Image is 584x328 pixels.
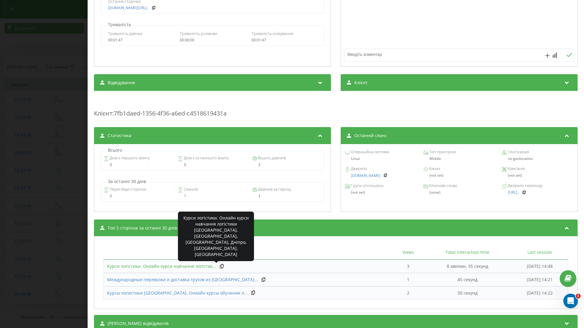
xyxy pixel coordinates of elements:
[94,97,578,121] div: : 7fb1daed-1356-4f36-a6ed-c4518619431a
[428,183,457,189] span: Ключове слово
[423,173,495,178] div: (not set)
[424,260,511,273] td: 8 хвилин, 35 секунд
[178,163,247,167] div: 0
[345,157,416,161] div: Linux
[252,31,293,36] span: Тривалість очікування
[428,166,440,172] span: Канал
[511,260,568,273] td: [DATE] 14:48
[507,183,542,189] span: Джерело переходу
[108,38,173,42] div: 00:01:47
[106,22,133,28] p: Тривалість
[107,277,258,283] a: Международные перевозки и доставка грузов из [GEOGRAPHIC_DATA]...
[576,294,581,299] span: 1
[502,157,573,161] div: no geolocation
[507,166,525,172] span: Кампанія
[107,263,216,269] a: Курси логістики. Онлайн курси навчання логістик...
[178,194,247,198] div: 1
[345,190,416,195] div: (not set)
[507,149,529,155] span: Геопозиція
[106,178,148,185] p: За останні 30 днів
[423,157,495,161] div: Mobile
[257,155,286,161] span: Всього дзвінків
[104,194,173,198] div: 0
[103,245,392,260] th: Title
[511,245,568,260] th: Last session
[354,80,368,86] span: Клієнт
[257,186,291,192] span: Дзвінків за період
[392,286,424,300] td: 2
[109,155,150,161] span: Днів з першого візиту
[511,286,568,300] td: [DATE] 14:22
[423,190,495,195] div: (none)
[108,320,169,326] span: [PERSON_NAME] відвідувачів
[106,147,123,153] p: Всього
[183,186,198,192] span: Сеансів
[392,245,424,260] th: Views
[424,245,511,260] th: Total interaction time
[108,80,135,86] span: Відвідування
[94,109,112,117] span: Клієнт
[180,31,217,36] span: Тривалість розмови
[392,260,424,273] td: 3
[351,174,381,178] a: [DOMAIN_NAME]
[508,190,519,195] a: [URL]..
[108,6,148,10] a: [DOMAIN_NAME][URL]..
[108,225,177,231] span: Топ 5 сторінок за останні 30 днів
[108,133,131,139] span: Статистика
[182,215,250,257] div: Курси логістики. Онлайн курси навчання логістики [GEOGRAPHIC_DATA], [GEOGRAPHIC_DATA], [GEOGRAPHI...
[350,149,389,155] span: Операційна система
[424,286,511,300] td: 30 секунд
[511,273,568,286] td: [DATE] 14:21
[354,133,387,139] span: Останній сеанс
[252,38,317,42] div: 00:01:47
[424,273,511,286] td: 45 секунд
[180,38,245,42] div: 00:00:00
[428,149,456,155] span: Тип пристрою
[252,194,321,198] div: 3
[502,173,573,178] div: (not set)
[104,163,173,167] div: 0
[392,273,424,286] td: 1
[183,155,229,161] span: Днів з останнього візиту
[107,290,248,296] a: Курсы логистики [GEOGRAPHIC_DATA]. Онлайн курсы обучение л...
[252,163,321,167] div: 3
[109,186,146,192] span: Перегляди сторінок
[350,166,367,172] span: Джерело
[108,31,142,36] span: Тривалість дзвінка
[350,183,384,189] span: Група оголошень
[563,294,578,308] iframe: Intercom live chat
